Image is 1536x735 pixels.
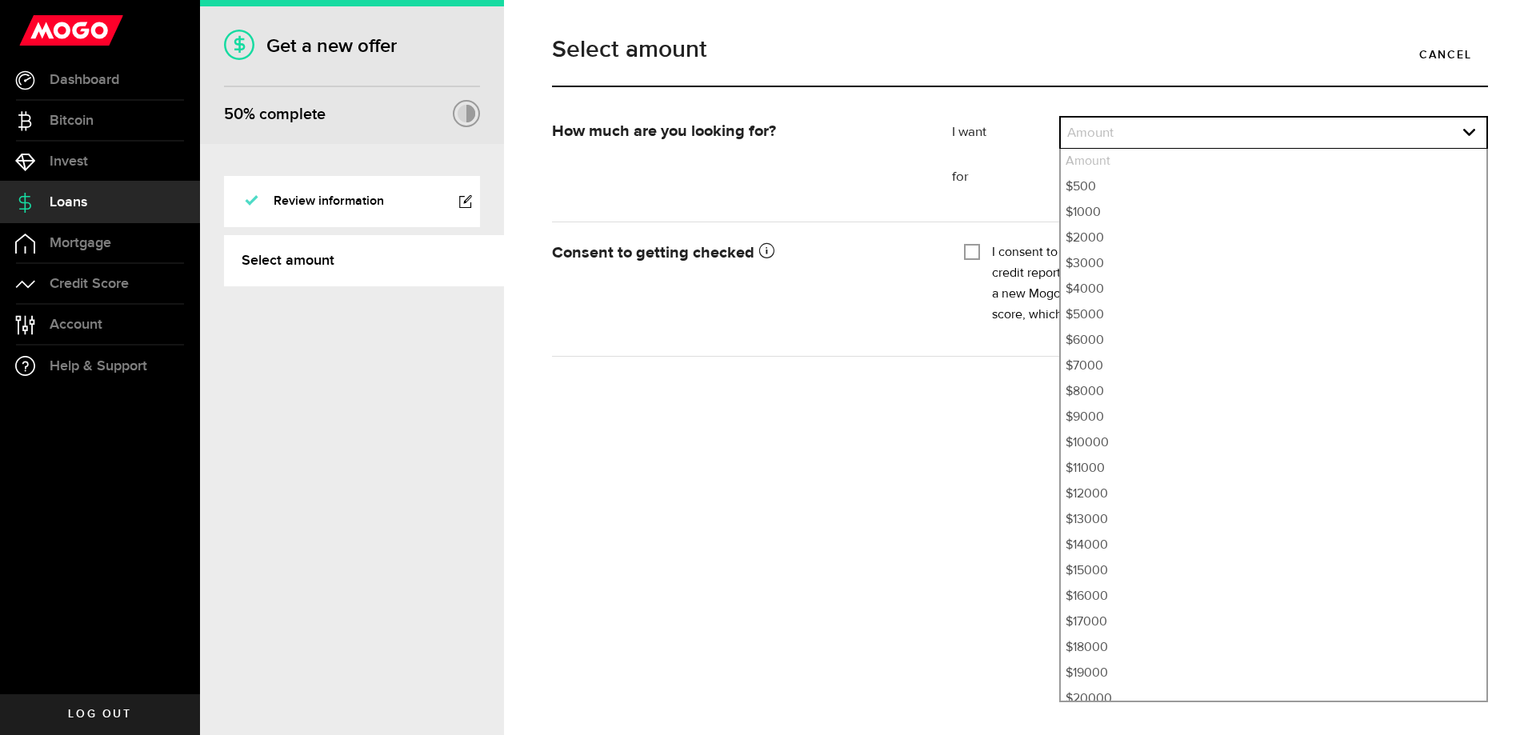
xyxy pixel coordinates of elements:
span: Mortgage [50,236,111,250]
li: $20000 [1061,686,1486,712]
span: Credit Score [50,277,129,291]
li: $18000 [1061,635,1486,661]
strong: Consent to getting checked [552,245,774,261]
div: % complete [224,100,326,129]
li: $6000 [1061,328,1486,354]
label: I want [952,123,1059,142]
li: $9000 [1061,405,1486,430]
li: $16000 [1061,584,1486,609]
input: I consent to Mogo using my personal information to get a credit score or report from a credit rep... [964,242,980,258]
li: $12000 [1061,481,1486,507]
h1: Get a new offer [224,34,480,58]
a: Select amount [224,235,504,286]
li: $11000 [1061,456,1486,481]
li: $10000 [1061,430,1486,456]
span: Dashboard [50,73,119,87]
li: $8000 [1061,379,1486,405]
li: $500 [1061,174,1486,200]
li: $14000 [1061,533,1486,558]
a: Review information [224,176,480,227]
span: Bitcoin [50,114,94,128]
span: Loans [50,195,87,210]
li: $19000 [1061,661,1486,686]
li: $4000 [1061,277,1486,302]
span: Log out [68,709,131,720]
li: $15000 [1061,558,1486,584]
span: Help & Support [50,359,147,373]
li: $1000 [1061,200,1486,226]
span: 50 [224,105,243,124]
label: for [952,168,1059,187]
a: Cancel [1403,38,1488,71]
span: Account [50,318,102,332]
li: $2000 [1061,226,1486,251]
li: $7000 [1061,354,1486,379]
strong: How much are you looking for? [552,123,776,139]
a: expand select [1061,118,1486,148]
span: Invest [50,154,88,169]
li: $3000 [1061,251,1486,277]
li: Amount [1061,149,1486,174]
label: I consent to Mogo using my personal information to get a credit score or report from a credit rep... [992,242,1476,326]
li: $5000 [1061,302,1486,328]
button: Open LiveChat chat widget [13,6,61,54]
li: $17000 [1061,609,1486,635]
li: $13000 [1061,507,1486,533]
h1: Select amount [552,38,1488,62]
